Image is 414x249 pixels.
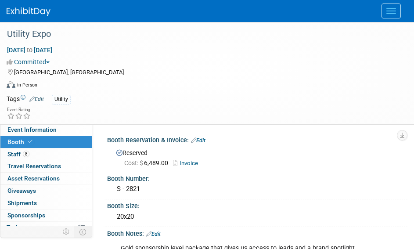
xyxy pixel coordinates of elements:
[7,175,60,182] span: Asset Reservations
[7,212,45,219] span: Sponsorships
[0,222,92,234] a: Tasks
[7,187,36,194] span: Giveaways
[107,199,407,210] div: Booth Size:
[4,26,396,42] div: Utility Expo
[7,126,57,133] span: Event Information
[7,46,53,54] span: [DATE] [DATE]
[7,162,61,170] span: Travel Reservations
[14,69,124,76] span: [GEOGRAPHIC_DATA], [GEOGRAPHIC_DATA]
[114,146,401,168] div: Reserved
[23,151,29,157] span: 8
[0,124,92,136] a: Event Information
[7,58,53,66] button: Committed
[0,173,92,184] a: Asset Reservations
[7,224,22,231] span: Tasks
[0,209,92,221] a: Sponsorships
[107,227,407,238] div: Booth Notes:
[7,199,37,206] span: Shipments
[7,7,50,16] img: ExhibitDay
[146,231,161,237] a: Edit
[7,151,29,158] span: Staff
[7,94,44,105] td: Tags
[7,108,31,112] div: Event Rating
[124,159,172,166] span: 6,489.00
[25,47,34,54] span: to
[382,4,401,18] button: Menu
[17,82,37,88] div: In-Person
[0,148,92,160] a: Staff8
[114,210,401,224] div: 20x20
[107,134,407,145] div: Booth Reservation & Invoice:
[59,226,74,238] td: Personalize Event Tab Strip
[0,160,92,172] a: Travel Reservations
[7,138,34,145] span: Booth
[0,136,92,148] a: Booth
[52,95,71,104] div: Utility
[74,226,92,238] td: Toggle Event Tabs
[107,172,407,183] div: Booth Number:
[29,96,44,102] a: Edit
[28,139,32,144] i: Booth reservation complete
[7,81,15,88] img: Format-Inperson.png
[191,137,205,144] a: Edit
[114,182,401,196] div: S - 2821
[7,80,403,93] div: Event Format
[0,185,92,197] a: Giveaways
[173,160,202,166] a: Invoice
[124,159,144,166] span: Cost: $
[0,197,92,209] a: Shipments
